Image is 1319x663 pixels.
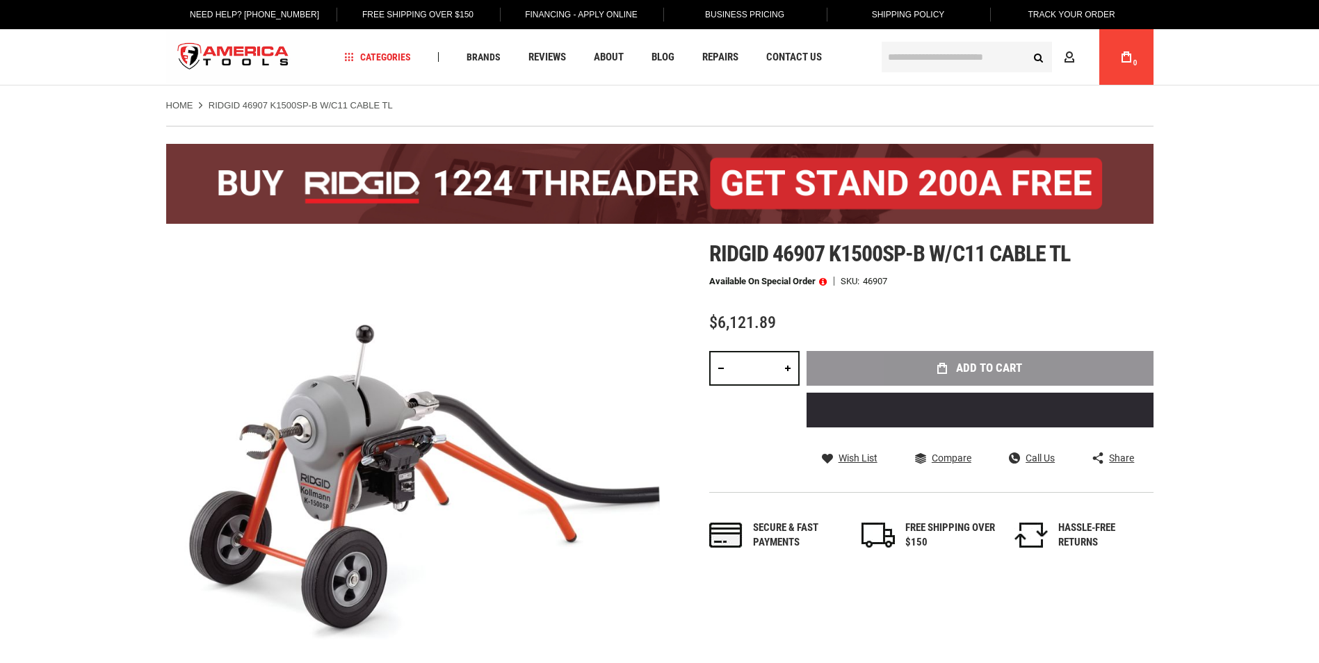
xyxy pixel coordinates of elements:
span: Blog [652,52,674,63]
img: returns [1014,523,1048,548]
a: Reviews [522,48,572,67]
img: payments [709,523,743,548]
img: shipping [861,523,895,548]
div: Secure & fast payments [753,521,843,550]
span: $6,121.89 [709,313,776,332]
span: Call Us [1026,453,1055,463]
a: Contact Us [760,48,828,67]
span: Shipping Policy [872,10,945,19]
img: America Tools [166,31,301,83]
a: store logo [166,31,301,83]
a: Brands [460,48,507,67]
a: Repairs [696,48,745,67]
a: Compare [915,452,971,464]
a: About [588,48,630,67]
div: HASSLE-FREE RETURNS [1058,521,1149,550]
strong: SKU [841,277,863,286]
a: 0 [1113,29,1140,85]
div: 46907 [863,277,887,286]
a: Home [166,99,193,112]
span: Brands [467,52,501,62]
strong: RIDGID 46907 K1500SP-B W/C11 CABLE TL [209,100,393,110]
img: BOGO: Buy the RIDGID® 1224 Threader (26092), get the 92467 200A Stand FREE! [166,144,1154,224]
a: Wish List [822,452,877,464]
span: 0 [1133,59,1138,67]
div: FREE SHIPPING OVER $150 [905,521,996,550]
span: Wish List [839,453,877,463]
p: Available on Special Order [709,277,827,286]
span: About [594,52,624,63]
span: Share [1109,453,1134,463]
span: Contact Us [766,52,822,63]
span: Repairs [702,52,738,63]
span: Categories [344,52,411,62]
span: Compare [932,453,971,463]
a: Call Us [1009,452,1055,464]
a: Categories [338,48,417,67]
span: Reviews [528,52,566,63]
button: Search [1026,44,1052,70]
a: Blog [645,48,681,67]
span: Ridgid 46907 k1500sp-b w/c11 cable tl [709,240,1070,267]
